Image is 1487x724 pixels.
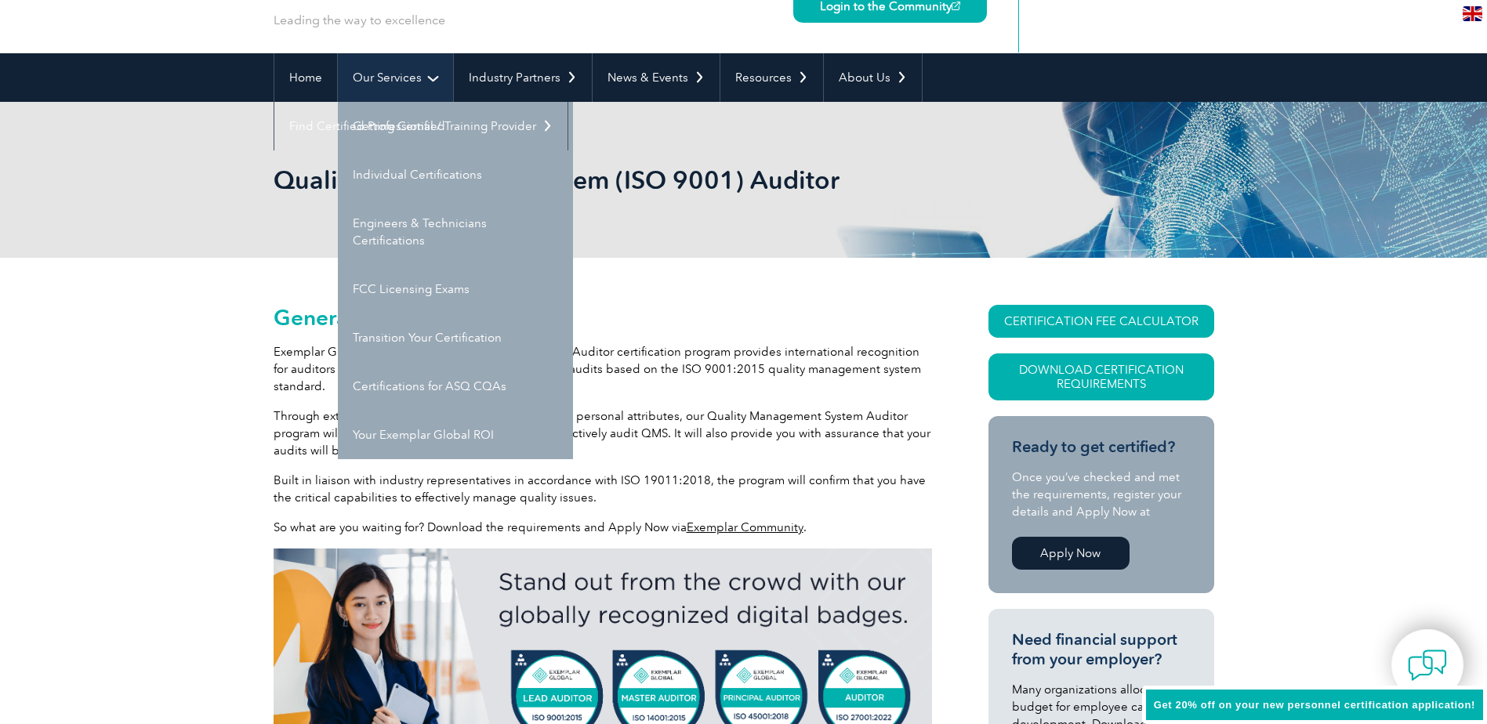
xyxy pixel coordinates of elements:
[1012,437,1191,457] h3: Ready to get certified?
[274,12,445,29] p: Leading the way to excellence
[338,199,573,265] a: Engineers & Technicians Certifications
[338,265,573,313] a: FCC Licensing Exams
[274,407,932,459] p: Through extensive examination of your knowledge and personal attributes, our Quality Management S...
[274,343,932,395] p: Exemplar Global’s Quality Management System (QMS) Auditor certification program provides internat...
[720,53,823,102] a: Resources
[274,519,932,536] p: So what are you waiting for? Download the requirements and Apply Now via .
[1012,469,1191,520] p: Once you’ve checked and met the requirements, register your details and Apply Now at
[1012,630,1191,669] h3: Need financial support from your employer?
[338,53,453,102] a: Our Services
[338,362,573,411] a: Certifications for ASQ CQAs
[338,411,573,459] a: Your Exemplar Global ROI
[274,165,876,195] h1: Quality Management System (ISO 9001) Auditor
[1154,699,1475,711] span: Get 20% off on your new personnel certification application!
[593,53,720,102] a: News & Events
[454,53,592,102] a: Industry Partners
[338,150,573,199] a: Individual Certifications
[1012,537,1130,570] a: Apply Now
[1408,646,1447,685] img: contact-chat.png
[274,472,932,506] p: Built in liaison with industry representatives in accordance with ISO 19011:2018, the program wil...
[1463,6,1482,21] img: en
[274,305,932,330] h2: General Overview
[988,305,1214,338] a: CERTIFICATION FEE CALCULATOR
[338,313,573,362] a: Transition Your Certification
[988,353,1214,400] a: Download Certification Requirements
[687,520,803,534] a: Exemplar Community
[274,53,337,102] a: Home
[952,2,960,10] img: open_square.png
[274,102,568,150] a: Find Certified Professional / Training Provider
[824,53,922,102] a: About Us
